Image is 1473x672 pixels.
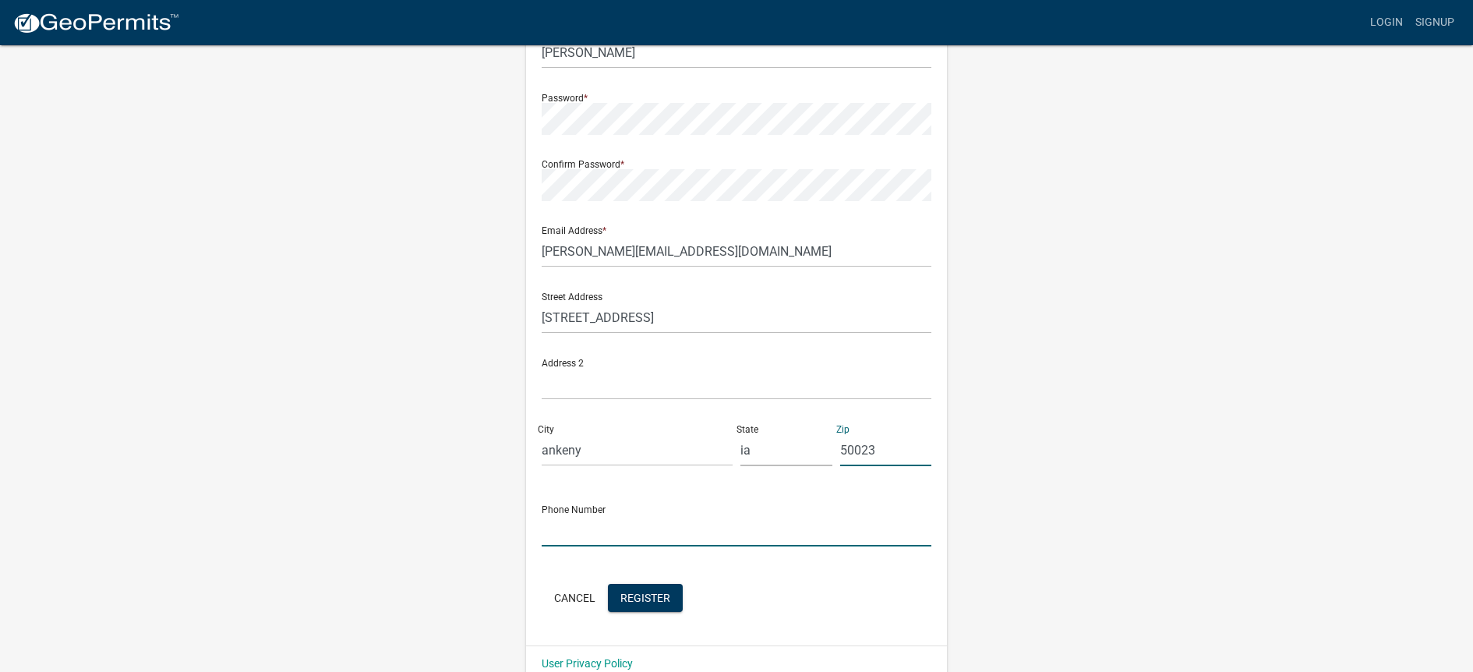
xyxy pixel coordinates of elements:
[1364,8,1409,37] a: Login
[620,591,670,603] span: Register
[1409,8,1461,37] a: Signup
[542,657,633,670] a: User Privacy Policy
[542,584,608,612] button: Cancel
[608,584,683,612] button: Register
